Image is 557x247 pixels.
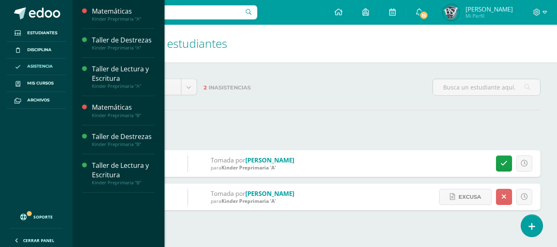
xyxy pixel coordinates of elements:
[221,198,276,205] span: Kinder Preprimaria 'A'
[7,92,66,109] a: Archivos
[439,189,492,205] a: Excusa
[92,35,155,45] div: Taller de Destrezas
[92,132,155,141] div: Taller de Destrezas
[211,164,294,171] div: para
[92,180,155,186] div: Kinder Preprimaria "B"
[27,80,54,87] span: Mis cursos
[78,5,257,19] input: Busca un usuario...
[89,217,541,234] label: Tomadas en mi área
[92,103,155,112] div: Matemáticas
[7,59,66,75] a: Asistencia
[92,45,155,51] div: Kinder Preprimaria "A"
[209,85,251,91] span: Inasistencias
[92,161,155,180] div: Taller de Lectura y Escritura
[92,161,155,186] a: Taller de Lectura y EscrituraKinder Preprimaria "B"
[27,47,52,53] span: Disciplina
[204,85,207,91] span: 2
[92,16,155,22] div: Kinder Preprimaria "A"
[211,198,294,205] div: para
[211,189,245,198] span: Tomada por
[27,97,49,104] span: Archivos
[465,12,513,19] span: Mi Perfil
[92,113,155,118] div: Kinder Preprimaria "B"
[433,79,540,95] input: Busca un estudiante aquí...
[92,7,155,22] a: MatemáticasKinder Preprimaria "A"
[92,64,155,89] a: Taller de Lectura y EscrituraKinder Preprimaria "A"
[443,4,459,21] img: 3fd003597c13ba8f79d60c6ace793a6e.png
[27,63,53,70] span: Asistencia
[92,141,155,147] div: Kinder Preprimaria "B"
[458,189,481,205] span: Excusa
[211,156,245,164] span: Tomada por
[23,238,54,243] span: Cerrar panel
[221,164,276,171] span: Kinder Preprimaria 'A'
[92,35,155,51] a: Taller de DestrezasKinder Preprimaria "A"
[89,127,541,143] label: Tomadas por mi
[92,132,155,147] a: Taller de DestrezasKinder Preprimaria "B"
[7,75,66,92] a: Mis cursos
[27,30,57,36] span: Estudiantes
[465,5,513,13] span: [PERSON_NAME]
[245,156,294,164] a: [PERSON_NAME]
[10,206,63,226] a: Soporte
[92,83,155,89] div: Kinder Preprimaria "A"
[92,64,155,83] div: Taller de Lectura y Escritura
[7,42,66,59] a: Disciplina
[92,103,155,118] a: MatemáticasKinder Preprimaria "B"
[419,11,428,20] span: 15
[92,7,155,16] div: Matemáticas
[7,25,66,42] a: Estudiantes
[245,189,294,198] a: [PERSON_NAME]
[33,214,53,220] span: Soporte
